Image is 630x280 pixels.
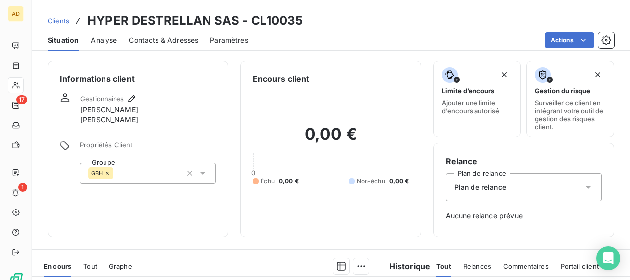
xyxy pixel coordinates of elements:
[91,35,117,45] span: Analyse
[279,177,299,186] span: 0,00 €
[253,73,309,85] h6: Encours client
[535,99,606,131] span: Surveiller ce client en intégrant votre outil de gestion des risques client.
[442,99,513,115] span: Ajouter une limite d’encours autorisé
[129,35,198,45] span: Contacts & Adresses
[83,262,97,270] span: Tout
[442,87,494,95] span: Limite d’encours
[44,262,71,270] span: En cours
[109,262,132,270] span: Graphe
[48,35,79,45] span: Situation
[113,169,121,178] input: Ajouter une valeur
[8,6,24,22] div: AD
[535,87,590,95] span: Gestion du risque
[87,12,303,30] h3: HYPER DESTRELLAN SAS - CL10035
[381,260,431,272] h6: Historique
[454,182,506,192] span: Plan de relance
[446,155,602,167] h6: Relance
[526,61,614,137] button: Gestion du risqueSurveiller ce client en intégrant votre outil de gestion des risques client.
[503,262,549,270] span: Commentaires
[436,262,451,270] span: Tout
[60,73,216,85] h6: Informations client
[18,183,27,192] span: 1
[596,246,620,270] div: Open Intercom Messenger
[80,105,138,115] span: [PERSON_NAME]
[16,95,27,104] span: 17
[561,262,599,270] span: Portail client
[48,16,69,26] a: Clients
[251,169,255,177] span: 0
[357,177,385,186] span: Non-échu
[80,115,138,125] span: [PERSON_NAME]
[433,61,521,137] button: Limite d’encoursAjouter une limite d’encours autorisé
[446,211,602,221] span: Aucune relance prévue
[261,177,275,186] span: Échu
[389,177,409,186] span: 0,00 €
[48,17,69,25] span: Clients
[253,124,409,154] h2: 0,00 €
[545,32,594,48] button: Actions
[80,95,124,103] span: Gestionnaires
[91,170,103,176] span: GBH
[210,35,248,45] span: Paramètres
[463,262,491,270] span: Relances
[80,141,216,155] span: Propriétés Client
